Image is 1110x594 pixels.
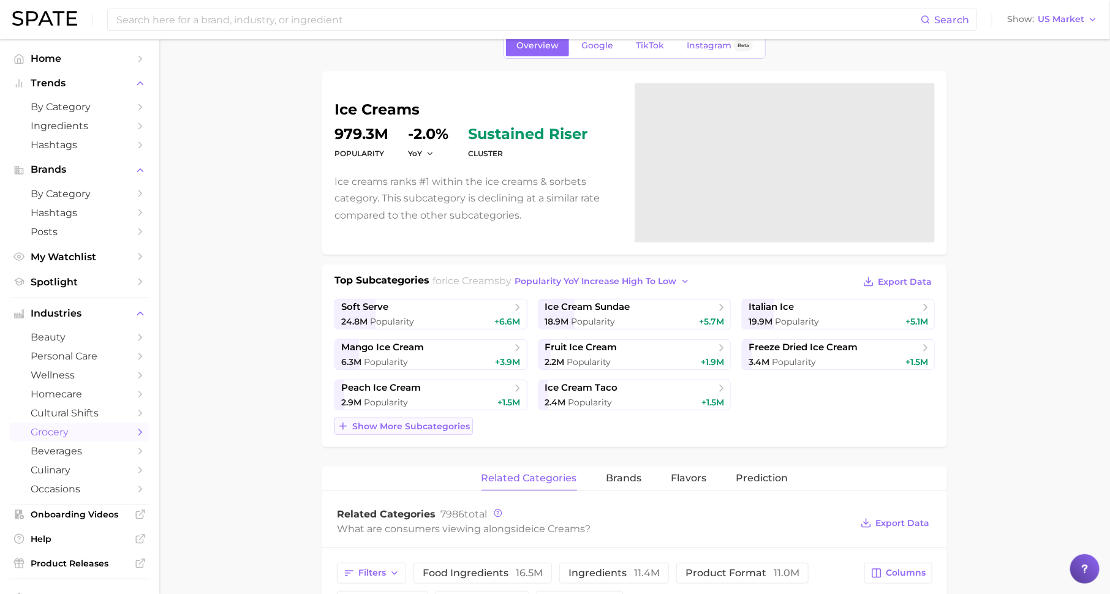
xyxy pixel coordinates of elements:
[625,35,674,56] a: TikTok
[341,316,368,327] span: 24.8m
[1004,12,1101,28] button: ShowUS Market
[634,567,660,579] span: 11.4m
[571,35,624,56] a: Google
[878,277,932,287] span: Export Data
[10,135,149,154] a: Hashtags
[736,473,788,484] span: Prediction
[10,347,149,366] a: personal care
[31,509,129,520] span: Onboarding Videos
[31,308,129,319] span: Industries
[10,203,149,222] a: Hashtags
[687,40,731,51] span: Instagram
[10,505,149,524] a: Onboarding Videos
[334,102,620,117] h1: ice creams
[31,369,129,381] span: wellness
[572,316,616,327] span: Popularity
[10,328,149,347] a: beauty
[10,74,149,92] button: Trends
[31,276,129,288] span: Spotlight
[10,404,149,423] a: cultural shifts
[337,508,436,520] span: Related Categories
[545,397,566,408] span: 2.4m
[10,385,149,404] a: homecare
[512,273,693,290] button: Popularity YoY increase high to low
[531,523,585,535] span: ice creams
[516,567,543,579] span: 16.5m
[10,97,149,116] a: by Category
[10,304,149,323] button: Industries
[10,554,149,573] a: Product Releases
[31,388,129,400] span: homecare
[10,160,149,179] button: Brands
[440,508,464,520] span: 7986
[10,442,149,461] a: beverages
[31,226,129,238] span: Posts
[886,568,926,578] span: Columns
[701,356,724,367] span: +1.9m
[606,473,642,484] span: brands
[749,316,772,327] span: 19.9m
[468,127,587,141] span: sustained riser
[31,139,129,151] span: Hashtags
[496,356,521,367] span: +3.9m
[567,356,611,367] span: Popularity
[685,568,799,578] span: product format
[446,275,500,287] span: ice creams
[352,421,470,432] span: Show more subcategories
[742,339,935,370] a: freeze dried ice cream3.4m Popularity+1.5m
[538,299,731,329] a: ice cream sundae18.9m Popularity+5.7m
[408,127,448,141] dd: -2.0%
[433,275,693,287] span: for by
[568,568,660,578] span: ingredients
[31,407,129,419] span: cultural shifts
[337,521,851,537] div: What are consumers viewing alongside ?
[334,339,527,370] a: mango ice cream6.3m Popularity+3.9m
[334,273,429,291] h1: Top Subcategories
[31,53,129,64] span: Home
[31,426,129,438] span: grocery
[31,251,129,263] span: My Watchlist
[31,483,129,495] span: occasions
[31,78,129,89] span: Trends
[738,40,749,51] span: Beta
[775,316,819,327] span: Popularity
[370,316,414,327] span: Popularity
[515,276,677,287] span: Popularity YoY increase high to low
[545,316,569,327] span: 18.9m
[495,316,521,327] span: +6.6m
[341,356,361,367] span: 6.3m
[31,101,129,113] span: by Category
[341,301,388,313] span: soft serve
[115,9,921,30] input: Search here for a brand, industry, or ingredient
[10,479,149,498] a: occasions
[31,464,129,476] span: culinary
[581,40,613,51] span: Google
[699,316,724,327] span: +5.7m
[31,331,129,343] span: beauty
[545,301,630,313] span: ice cream sundae
[364,356,408,367] span: Popularity
[749,301,794,313] span: italian ice
[10,247,149,266] a: My Watchlist
[334,299,527,329] a: soft serve24.8m Popularity+6.6m
[481,473,577,484] span: related categories
[545,342,617,353] span: fruit ice cream
[334,146,388,161] dt: Popularity
[860,273,935,290] button: Export Data
[749,342,858,353] span: freeze dried ice cream
[31,558,129,569] span: Product Releases
[864,563,932,584] button: Columns
[934,14,969,26] span: Search
[545,356,565,367] span: 2.2m
[10,423,149,442] a: grocery
[545,382,618,394] span: ice cream taco
[31,350,129,362] span: personal care
[10,49,149,68] a: Home
[341,397,361,408] span: 2.9m
[749,356,769,367] span: 3.4m
[10,116,149,135] a: Ingredients
[31,120,129,132] span: Ingredients
[1038,16,1084,23] span: US Market
[1007,16,1034,23] span: Show
[334,418,473,435] button: Show more subcategories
